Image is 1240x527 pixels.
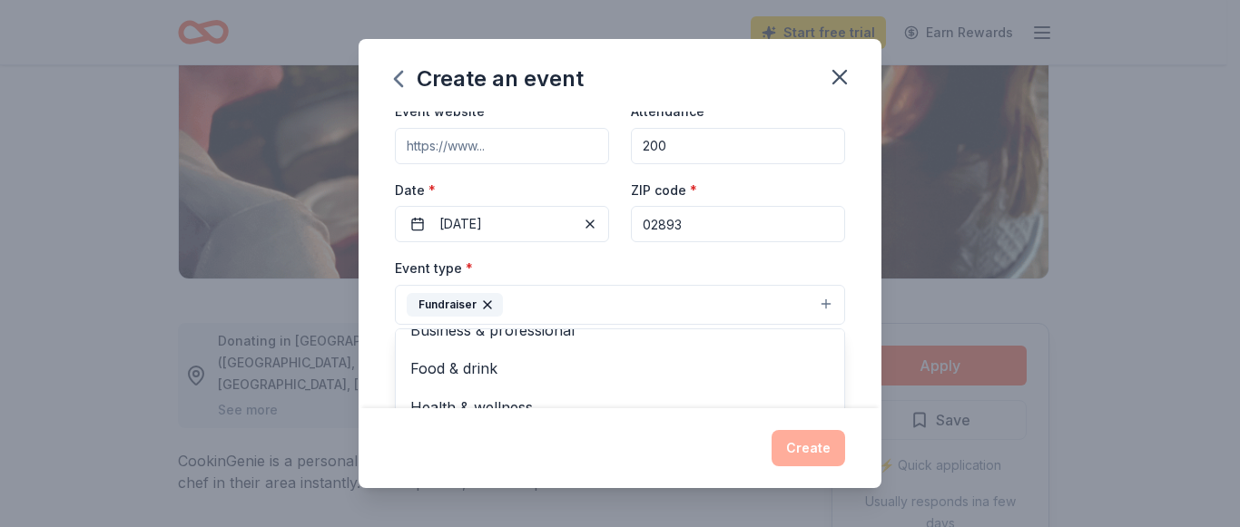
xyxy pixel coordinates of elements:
[407,293,503,317] div: Fundraiser
[395,285,845,325] button: Fundraiser
[410,318,830,342] span: Business & professional
[410,395,830,419] span: Health & wellness
[410,356,830,380] span: Food & drink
